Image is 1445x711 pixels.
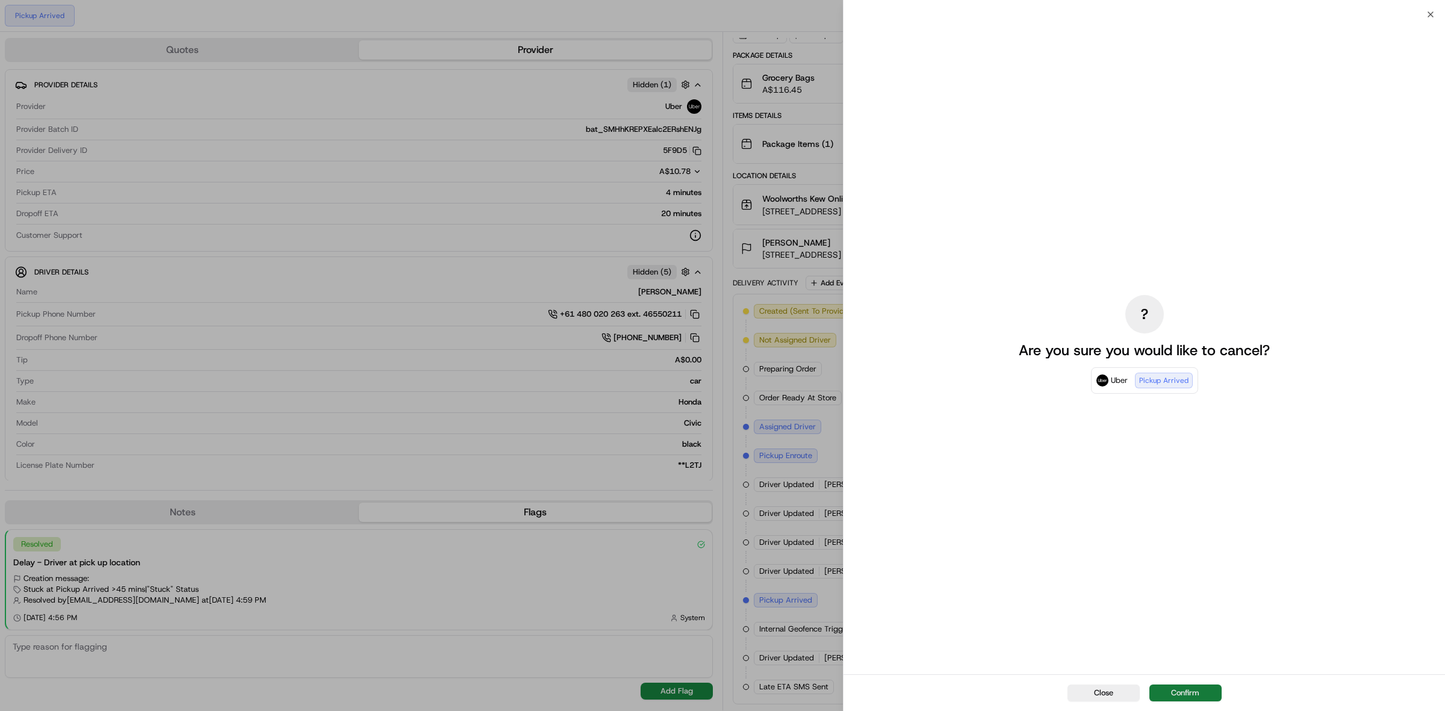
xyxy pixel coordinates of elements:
[1149,685,1222,701] button: Confirm
[1125,295,1164,334] div: ?
[1096,374,1108,387] img: Uber
[1019,341,1270,360] p: Are you sure you would like to cancel?
[1111,374,1128,387] span: Uber
[1067,685,1140,701] button: Close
